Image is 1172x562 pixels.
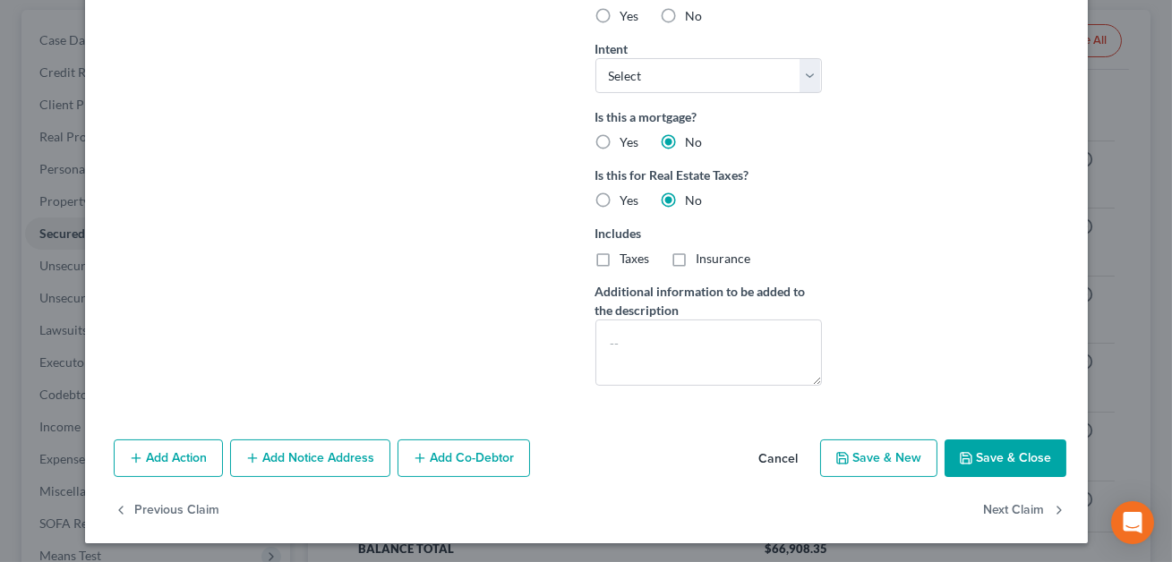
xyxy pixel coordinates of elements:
[230,439,390,477] button: Add Notice Address
[820,439,937,477] button: Save & New
[114,439,223,477] button: Add Action
[620,134,639,149] span: Yes
[595,166,822,184] label: Is this for Real Estate Taxes?
[620,192,639,208] span: Yes
[620,251,650,266] span: Taxes
[686,134,703,149] span: No
[745,441,813,477] button: Cancel
[114,491,220,529] button: Previous Claim
[686,8,703,23] span: No
[595,39,629,58] label: Intent
[595,107,822,126] label: Is this a mortgage?
[945,439,1066,477] button: Save & Close
[595,224,822,243] label: Includes
[697,251,751,266] span: Insurance
[1111,501,1154,544] div: Open Intercom Messenger
[686,192,703,208] span: No
[984,491,1066,529] button: Next Claim
[398,439,530,477] button: Add Co-Debtor
[620,8,639,23] span: Yes
[595,282,822,319] label: Additional information to be added to the description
